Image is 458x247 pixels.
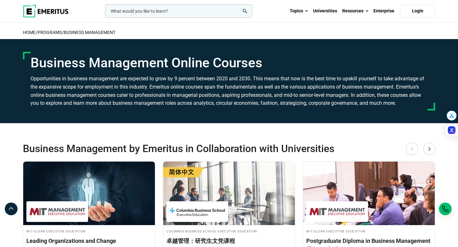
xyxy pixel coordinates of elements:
[309,204,365,219] img: MIT Sloan Executive Education
[105,4,252,18] input: woocommerce-product-search-field-0
[23,26,435,39] h2: / /
[406,143,418,155] button: Previous
[23,162,155,225] img: Leading Organizations and Change | Online Leadership Course
[303,162,435,225] img: Postgraduate Diploma in Business Management (E-Learning) | Online Leadership Course
[30,204,85,219] img: MIT Sloan Executive Education
[166,228,292,234] h4: Columbia Business School Executive Education
[26,228,152,234] h4: MIT Sloan Executive Education
[38,30,62,35] a: Programs
[166,237,292,245] h3: 卓越管理：研究生文凭课程
[400,4,435,18] a: Login
[31,75,427,107] h3: Opportunities in business management are expected to grow by 9 percent between 2020 and 2030. Thi...
[26,237,152,245] h3: Leading Organizations and Change
[170,204,225,219] img: Columbia Business School Executive Education
[23,142,394,155] h2: Business Management by Emeritus in Collaboration with Universities
[163,162,295,225] img: 卓越管理：研究生文凭课程 | Online Digital Transformation Course
[23,30,36,35] a: home
[31,55,427,71] h1: Business Management Online Courses
[64,30,115,35] a: Business Management
[306,228,432,234] h4: MIT Sloan Executive Education
[423,143,436,155] button: Next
